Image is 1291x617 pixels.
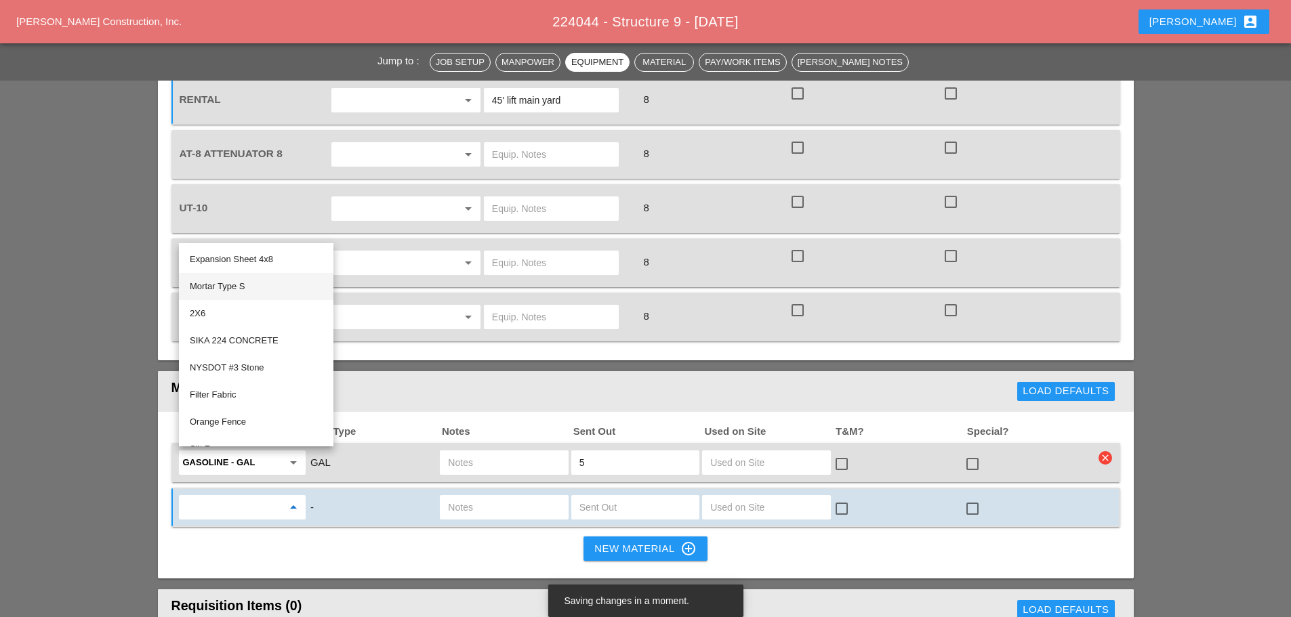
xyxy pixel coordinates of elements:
[460,309,476,325] i: arrow_drop_down
[492,306,611,328] input: Equip. Notes
[16,16,182,27] a: [PERSON_NAME] Construction, Inc.
[285,499,302,515] i: arrow_drop_down
[180,202,208,213] span: UT-10
[190,251,323,268] div: Expansion Sheet 4x8
[190,360,323,376] div: NYSDOT #3 Stone
[710,452,822,473] input: Used on Site
[460,200,476,217] i: arrow_drop_down
[565,595,689,606] span: Saving changes in a moment.
[583,536,707,561] button: New Material
[180,93,221,105] span: RENTAL
[1023,383,1109,399] div: Load Defaults
[1017,382,1114,401] button: Load Defaults
[579,452,691,473] input: Sent Out
[552,14,739,29] span: 224044 - Structure 9 - [DATE]
[501,56,554,69] div: Manpower
[638,148,654,159] span: 8
[285,454,302,471] i: arrow_drop_down
[436,56,485,69] div: Job Setup
[180,148,283,159] span: AT-8 ATTENUATOR 8
[638,310,654,322] span: 8
[310,456,331,468] span: GAL
[492,144,611,165] input: Equip. Notes
[309,424,440,440] span: Unit Type
[448,496,560,518] input: Notes
[572,424,703,440] span: Sent Out
[638,202,654,213] span: 8
[640,56,688,69] div: Material
[703,424,834,440] span: Used on Site
[1242,14,1258,30] i: account_box
[798,56,903,69] div: [PERSON_NAME] Notes
[699,53,786,72] button: Pay/Work Items
[571,56,623,69] div: Equipment
[1099,451,1112,465] i: clear
[495,53,560,72] button: Manpower
[579,496,691,518] input: Sent Out
[710,496,822,518] input: Used on Site
[190,278,323,295] div: Mortar Type S
[460,146,476,163] i: arrow_drop_down
[1149,14,1258,30] div: [PERSON_NAME]
[705,56,780,69] div: Pay/Work Items
[492,252,611,274] input: Equip. Notes
[680,540,697,557] i: control_point
[190,387,323,403] div: Filter Fabric
[634,53,694,72] button: Material
[792,53,909,72] button: [PERSON_NAME] Notes
[638,93,654,105] span: 8
[190,333,323,349] div: SIKA 224 CONCRETE
[492,198,611,219] input: Equip. Notes
[190,414,323,430] div: Orange Fence
[190,441,323,457] div: Silt Fence
[440,424,572,440] span: Notes
[594,540,696,557] div: New Material
[430,53,491,72] button: Job Setup
[190,305,323,322] div: 2X6
[460,92,476,108] i: arrow_drop_down
[310,501,314,513] span: -
[966,424,1097,440] span: Special?
[638,256,654,268] span: 8
[171,378,627,405] div: Material (2)
[460,255,476,271] i: arrow_drop_down
[448,452,560,473] input: Notes
[565,53,630,72] button: Equipment
[1139,9,1269,34] button: [PERSON_NAME]
[492,89,611,111] input: Equip. Notes
[183,452,283,473] input: Gasoline - GAL
[178,424,310,440] span: Material/Part
[834,424,966,440] span: T&M?
[377,55,425,66] span: Jump to :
